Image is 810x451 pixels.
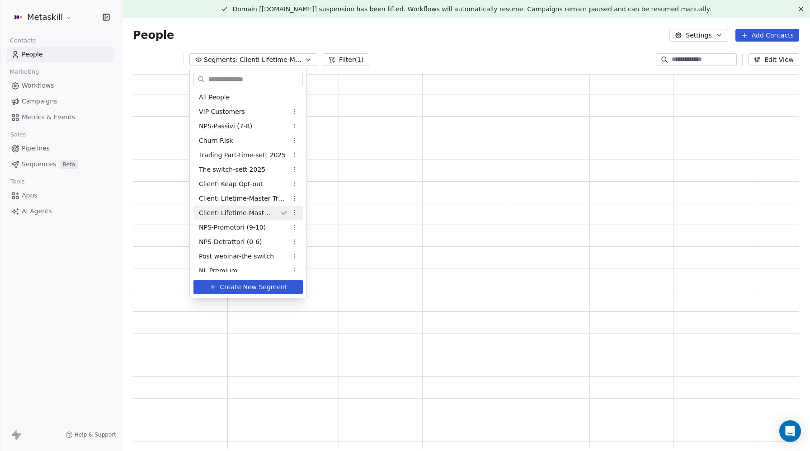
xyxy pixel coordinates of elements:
[199,165,265,174] span: The switch-sett 2025
[199,136,233,146] span: Churn Risk
[220,282,287,292] span: Create New Segment
[199,107,245,117] span: VIP Customers
[199,150,286,160] span: Trading Part-time-sett 2025
[199,179,263,189] span: Clienti Keap Opt-out
[199,194,287,203] span: Clienti Lifetime-Master Trader
[199,122,252,131] span: NPS-Passivi (7-8)
[199,93,230,102] span: All People
[199,223,266,232] span: NPS-Promotori (9-10)
[199,208,273,218] span: Clienti Lifetime-Master Consulente
[199,252,274,261] span: Post webinar-the switch
[199,237,262,247] span: NPS-Detrattori (0-6)
[193,90,303,307] div: Suggestions
[193,280,303,294] button: Create New Segment
[199,266,237,276] span: NL Premium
